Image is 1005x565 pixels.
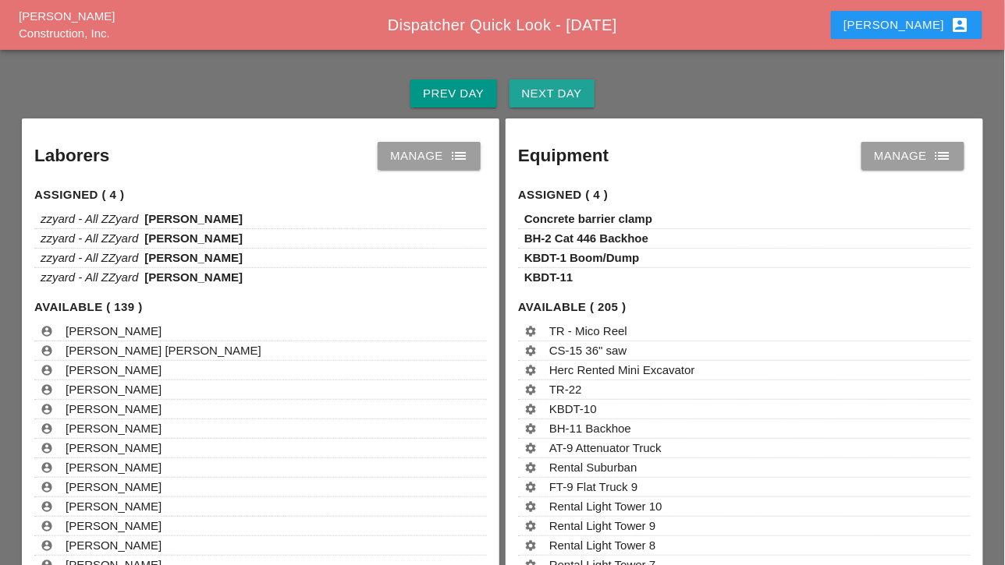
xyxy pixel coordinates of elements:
[66,461,162,474] span: [PERSON_NAME]
[41,500,53,513] i: account_circle
[524,325,537,337] i: settings
[861,142,964,170] a: Manage
[66,519,162,532] span: [PERSON_NAME]
[951,16,970,34] i: account_box
[524,520,537,532] i: settings
[41,422,53,435] i: account_circle
[549,441,662,454] span: AT-9 Attenuator Truck
[144,212,243,225] span: [PERSON_NAME]
[524,500,537,513] i: settings
[549,500,662,513] span: Rental Light Tower 10
[410,79,496,108] button: Prev Day
[549,344,627,357] span: CS-15 36" saw
[66,500,162,513] span: [PERSON_NAME]
[41,364,53,376] i: account_circle
[831,11,982,39] button: [PERSON_NAME]
[510,79,595,108] button: Next Day
[66,441,162,454] span: [PERSON_NAME]
[524,461,537,474] i: settings
[518,186,971,204] h4: Assigned ( 4 )
[518,143,609,169] h2: Equipment
[34,298,487,316] h4: Available ( 139 )
[34,186,487,204] h4: Assigned ( 4 )
[41,270,138,284] span: zzyard - All ZZyard
[378,142,481,170] a: Manage
[524,422,537,435] i: settings
[524,344,537,357] i: settings
[41,520,53,532] i: account_circle
[518,298,971,316] h4: Available ( 205 )
[41,461,53,474] i: account_circle
[524,231,648,245] span: BH-2 Cat 446 Backhoe
[19,9,115,41] a: [PERSON_NAME] Construction, Inc.
[843,16,969,34] div: [PERSON_NAME]
[549,519,655,532] span: Rental Light Tower 9
[41,212,138,225] span: zzyard - All ZZyard
[66,539,162,552] span: [PERSON_NAME]
[41,344,53,357] i: account_circle
[524,539,537,552] i: settings
[66,383,162,396] span: [PERSON_NAME]
[144,270,243,284] span: [PERSON_NAME]
[41,251,138,264] span: zzyard - All ZZyard
[41,539,53,552] i: account_circle
[549,383,582,396] span: TR-22
[524,383,537,396] i: settings
[41,231,138,245] span: zzyard - All ZZyard
[524,364,537,376] i: settings
[933,147,952,165] i: list
[549,402,597,415] span: KBDT-10
[41,383,53,396] i: account_circle
[524,212,652,225] span: Concrete barrier clamp
[449,147,468,165] i: list
[41,481,53,493] i: account_circle
[41,403,53,415] i: account_circle
[66,324,162,337] span: [PERSON_NAME]
[522,85,582,103] div: Next Day
[144,251,243,264] span: [PERSON_NAME]
[34,143,109,169] h2: Laborers
[66,363,162,376] span: [PERSON_NAME]
[66,402,162,415] span: [PERSON_NAME]
[549,324,627,337] span: TR - Mico Reel
[874,147,952,165] div: Manage
[388,16,617,34] span: Dispatcher Quick Look - [DATE]
[524,403,537,415] i: settings
[66,344,261,357] span: [PERSON_NAME] [PERSON_NAME]
[390,147,468,165] div: Manage
[41,325,53,337] i: account_circle
[524,442,537,454] i: settings
[423,85,484,103] div: Prev Day
[41,442,53,454] i: account_circle
[524,270,574,284] span: KBDT-11
[549,480,637,493] span: FT-9 Flat Truck 9
[549,422,631,435] span: BH-11 Backhoe
[66,480,162,493] span: [PERSON_NAME]
[524,481,537,493] i: settings
[66,422,162,435] span: [PERSON_NAME]
[549,363,695,376] span: Herc Rented Mini Excavator
[549,539,655,552] span: Rental Light Tower 8
[144,231,243,245] span: [PERSON_NAME]
[524,251,640,264] span: KBDT-1 Boom/Dump
[549,461,637,474] span: Rental Suburban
